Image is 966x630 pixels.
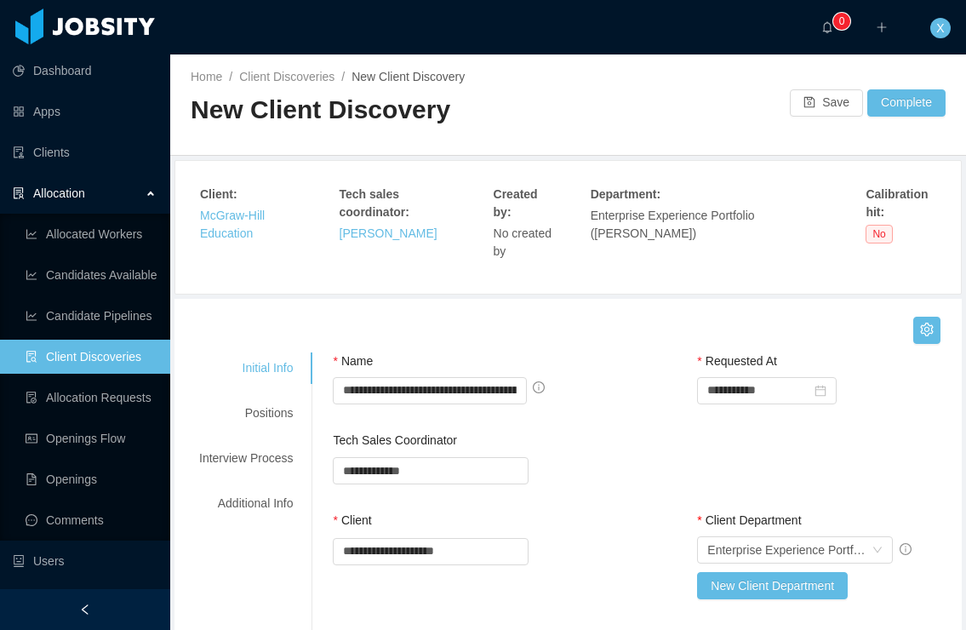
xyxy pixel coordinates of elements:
a: Home [191,70,222,83]
strong: Calibration hit : [866,187,931,219]
span: New Client Discovery [191,95,450,123]
label: Requested At [697,354,777,368]
a: icon: appstoreApps [13,94,157,129]
strong: Department : [591,187,660,201]
i: icon: solution [13,187,25,199]
a: icon: idcardOpenings Flow [26,421,157,455]
button: New Client Department [697,572,848,599]
i: icon: calendar [815,385,826,397]
span: New Client Discovery [352,70,465,83]
span: info-circle [533,381,545,393]
label: Name [333,354,373,368]
a: Client Discoveries [239,70,334,83]
div: Additional Info [179,488,313,519]
button: icon: setting [913,317,940,344]
a: icon: file-doneAllocation Requests [26,381,157,415]
span: X [936,18,944,38]
div: Initial Info [179,352,313,384]
i: icon: bell [821,21,833,33]
strong: Created by : [494,187,541,219]
a: [PERSON_NAME] [340,226,437,240]
a: McGraw-Hill Education [200,209,265,240]
span: Enterprise Experience Portfolio ([PERSON_NAME]) [591,209,755,240]
span: / [229,70,232,83]
a: icon: robotUsers [13,544,157,578]
a: icon: line-chartCandidate Pipelines [26,299,157,333]
sup: 0 [833,13,850,30]
span: / [341,70,345,83]
span: Allocation [33,186,85,200]
a: icon: auditClients [13,135,157,169]
a: icon: line-chartCandidates Available [26,258,157,292]
div: Enterprise Experience Portfolio (Pinak Barve) [707,537,871,563]
label: Client [333,513,371,527]
div: Positions [179,398,313,429]
input: Name [333,377,527,404]
a: icon: user [13,585,157,619]
span: Client Department [706,513,802,527]
button: Complete [867,89,946,117]
span: No [866,225,892,243]
a: icon: file-textOpenings [26,462,157,496]
div: Interview Process [179,443,313,474]
strong: Client : [200,187,237,201]
label: Tech Sales Coordinator [333,433,457,447]
span: info-circle [900,543,912,555]
i: icon: plus [876,21,888,33]
a: icon: file-searchClient Discoveries [26,340,157,374]
strong: Tech sales coordinator : [340,187,409,219]
button: icon: saveSave [790,89,863,117]
span: No created by [494,226,552,258]
a: icon: line-chartAllocated Workers [26,217,157,251]
a: icon: pie-chartDashboard [13,54,157,88]
a: icon: messageComments [26,503,157,537]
